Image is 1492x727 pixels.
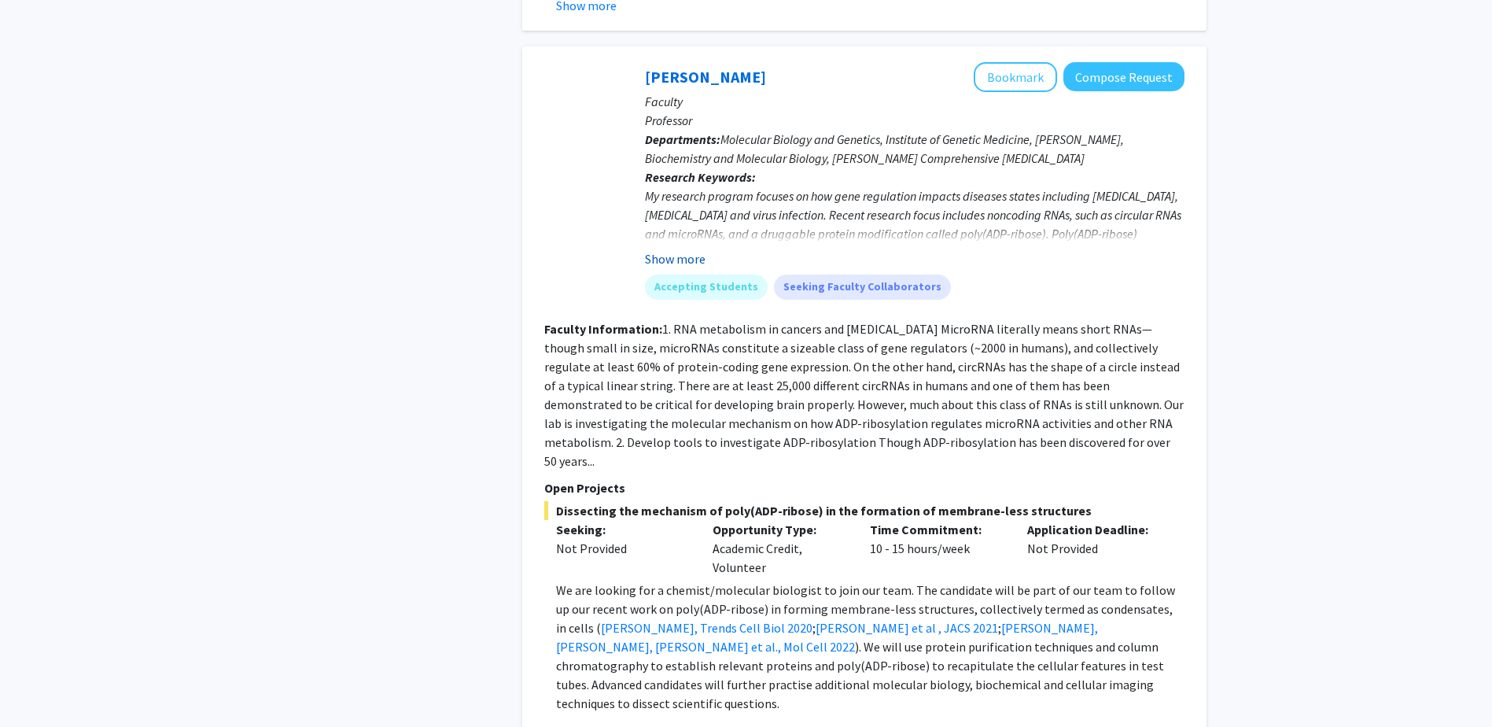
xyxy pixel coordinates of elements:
b: Research Keywords: [645,169,756,185]
fg-read-more: 1. RNA metabolism in cancers and [MEDICAL_DATA] MicroRNA literally means short RNAs—though small ... [544,321,1184,469]
button: Show more [645,249,705,268]
span: Molecular Biology and Genetics, Institute of Genetic Medicine, [PERSON_NAME], Biochemistry and Mo... [645,131,1124,166]
iframe: Chat [12,656,67,715]
div: My research program focuses on how gene regulation impacts diseases states including [MEDICAL_DAT... [645,186,1184,356]
div: Academic Credit, Volunteer [701,520,858,577]
a: [PERSON_NAME], [PERSON_NAME], [PERSON_NAME] et al., Mol Cell 2022 [556,620,1098,655]
a: [PERSON_NAME] [645,67,766,87]
mat-chip: Accepting Students [645,275,768,300]
a: [PERSON_NAME], Trends Cell Biol 2020 [601,620,812,636]
div: Not Provided [1015,520,1173,577]
div: Not Provided [556,539,690,558]
p: We are looking for a chemist/molecular biologist to join our team. The candidate will be part of ... [556,581,1184,713]
p: Seeking: [556,520,690,539]
button: Compose Request to Anthony K. L. Leung [1063,62,1184,91]
p: Time Commitment: [870,520,1004,539]
p: Faculty [645,92,1184,111]
mat-chip: Seeking Faculty Collaborators [774,275,951,300]
p: Application Deadline: [1027,520,1161,539]
div: 10 - 15 hours/week [858,520,1015,577]
p: Opportunity Type: [713,520,846,539]
button: Add Anthony K. L. Leung to Bookmarks [974,62,1057,92]
span: Dissecting the mechanism of poly(ADP-ribose) in the formation of membrane-less structures [544,501,1184,520]
b: Departments: [645,131,720,147]
b: Faculty Information: [544,321,662,337]
a: [PERSON_NAME] et al , JACS 2021 [816,620,998,636]
p: Open Projects [544,478,1184,497]
p: Professor [645,111,1184,130]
